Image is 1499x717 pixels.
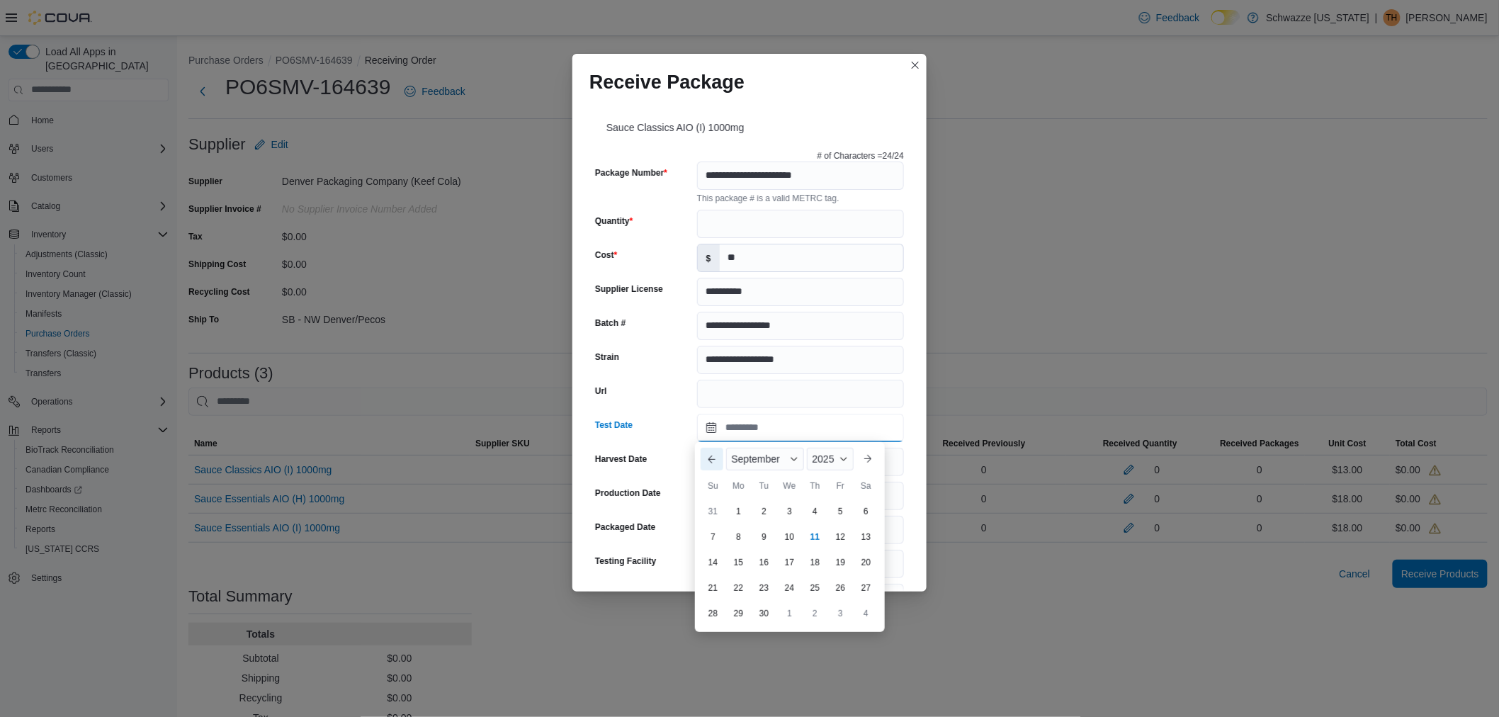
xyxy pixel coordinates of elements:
[595,521,655,533] label: Packaged Date
[804,602,827,625] div: day-2
[595,283,663,295] label: Supplier License
[855,551,878,574] div: day-20
[701,448,723,470] button: Previous Month
[728,602,750,625] div: day-29
[830,526,852,548] div: day-12
[728,551,750,574] div: day-15
[726,448,804,470] div: Button. Open the month selector. September is currently selected.
[702,526,725,548] div: day-7
[753,577,776,599] div: day-23
[702,475,725,497] div: Su
[807,448,854,470] div: Button. Open the year selector. 2025 is currently selected.
[855,475,878,497] div: Sa
[830,500,852,523] div: day-5
[779,500,801,523] div: day-3
[595,419,633,431] label: Test Date
[595,167,667,179] label: Package Number
[595,215,633,227] label: Quantity
[595,317,626,329] label: Batch #
[701,499,879,626] div: September, 2025
[702,602,725,625] div: day-28
[804,475,827,497] div: Th
[595,589,645,601] label: Test Batch #
[830,551,852,574] div: day-19
[779,551,801,574] div: day-17
[697,190,904,204] div: This package # is a valid METRC tag.
[728,500,750,523] div: day-1
[753,526,776,548] div: day-9
[779,602,801,625] div: day-1
[804,577,827,599] div: day-25
[907,57,924,74] button: Closes this modal window
[804,551,827,574] div: day-18
[830,475,852,497] div: Fr
[702,551,725,574] div: day-14
[813,453,835,465] span: 2025
[804,500,827,523] div: day-4
[779,526,801,548] div: day-10
[855,500,878,523] div: day-6
[818,150,904,162] p: # of Characters = 24 /24
[753,602,776,625] div: day-30
[702,577,725,599] div: day-21
[728,475,750,497] div: Mo
[589,105,910,145] div: Sauce Classics AIO (I) 1000mg
[595,385,607,397] label: Url
[595,249,617,261] label: Cost
[589,71,745,94] h1: Receive Package
[779,577,801,599] div: day-24
[702,500,725,523] div: day-31
[856,448,879,470] button: Next month
[728,526,750,548] div: day-8
[595,487,661,499] label: Production Date
[855,602,878,625] div: day-4
[855,526,878,548] div: day-13
[830,602,852,625] div: day-3
[779,475,801,497] div: We
[595,351,619,363] label: Strain
[753,551,776,574] div: day-16
[732,453,780,465] span: September
[697,414,904,442] input: Press the down key to enter a popover containing a calendar. Press the escape key to close the po...
[753,475,776,497] div: Tu
[595,555,656,567] label: Testing Facility
[595,453,647,465] label: Harvest Date
[753,500,776,523] div: day-2
[698,244,720,271] label: $
[830,577,852,599] div: day-26
[728,577,750,599] div: day-22
[855,577,878,599] div: day-27
[804,526,827,548] div: day-11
